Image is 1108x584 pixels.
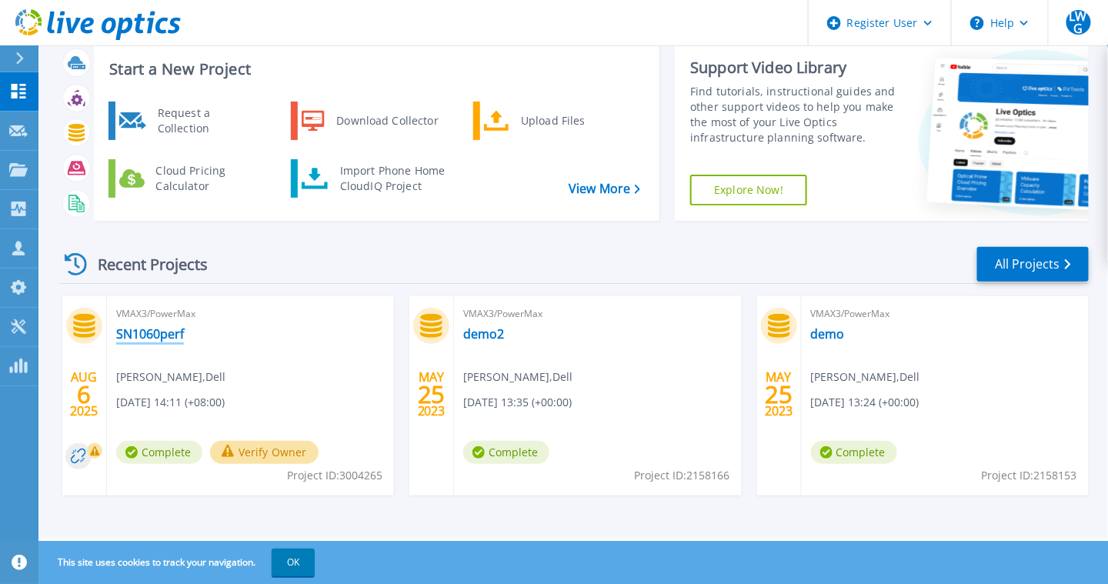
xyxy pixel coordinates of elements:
a: demo [811,326,845,342]
span: [DATE] 14:11 (+08:00) [116,394,225,411]
span: 25 [765,388,793,401]
span: Project ID: 3004265 [287,467,382,484]
span: [DATE] 13:35 (+00:00) [463,394,572,411]
div: AUG 2025 [69,366,98,422]
div: MAY 2023 [764,366,793,422]
h3: Start a New Project [109,61,640,78]
button: OK [272,549,315,576]
span: [PERSON_NAME] , Dell [811,369,920,385]
div: Recent Projects [59,245,229,283]
a: Cloud Pricing Calculator [108,159,266,198]
div: Download Collector [329,105,445,136]
a: demo2 [463,326,504,342]
span: [DATE] 13:24 (+00:00) [811,394,919,411]
div: MAY 2023 [417,366,446,422]
span: 6 [77,388,91,401]
span: [PERSON_NAME] , Dell [463,369,572,385]
a: View More [569,182,640,196]
a: SN1060perf [116,326,184,342]
a: Download Collector [291,102,449,140]
div: Upload Files [513,105,627,136]
div: Request a Collection [150,105,262,136]
span: 25 [418,388,446,401]
span: Project ID: 2158166 [635,467,730,484]
div: Import Phone Home CloudIQ Project [332,163,452,194]
span: VMAX3/PowerMax [463,305,732,322]
span: Complete [811,441,897,464]
a: Upload Files [473,102,631,140]
a: Explore Now! [690,175,807,205]
span: Complete [463,441,549,464]
span: VMAX3/PowerMax [811,305,1080,322]
span: LWG [1066,10,1091,35]
span: Complete [116,441,202,464]
a: All Projects [977,247,1089,282]
a: Request a Collection [108,102,266,140]
span: VMAX3/PowerMax [116,305,385,322]
span: [PERSON_NAME] , Dell [116,369,225,385]
div: Find tutorials, instructional guides and other support videos to help you make the most of your L... [690,84,897,145]
div: Support Video Library [690,58,897,78]
span: This site uses cookies to track your navigation. [42,549,315,576]
span: Project ID: 2158153 [982,467,1077,484]
div: Cloud Pricing Calculator [149,163,262,194]
button: Verify Owner [210,441,319,464]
